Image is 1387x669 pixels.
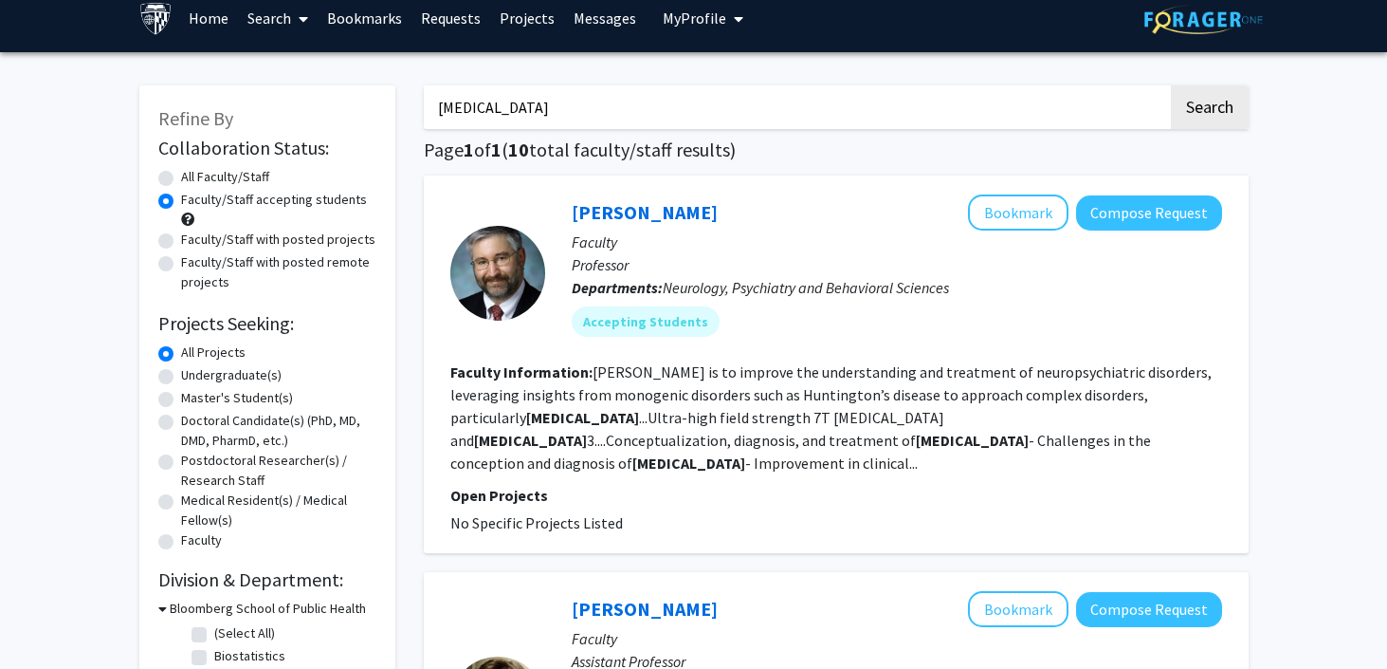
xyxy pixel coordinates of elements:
[526,408,639,427] b: [MEDICAL_DATA]
[916,431,1029,450] b: [MEDICAL_DATA]
[450,362,593,381] b: Faculty Information:
[158,312,376,335] h2: Projects Seeking:
[170,599,366,619] h3: Bloomberg School of Public Health
[181,252,376,292] label: Faculty/Staff with posted remote projects
[491,138,502,161] span: 1
[1076,592,1222,627] button: Compose Request to Lori Jones-Brando
[968,195,1068,231] button: Add Russell Margolis to Bookmarks
[1171,85,1249,129] button: Search
[139,2,173,35] img: Johns Hopkins University Logo
[450,484,1222,507] p: Open Projects
[181,451,376,491] label: Postdoctoral Researcher(s) / Research Staff
[572,200,718,224] a: [PERSON_NAME]
[572,278,663,297] b: Departments:
[158,106,233,130] span: Refine By
[181,388,293,408] label: Master's Student(s)
[572,253,1222,276] p: Professor
[181,190,367,210] label: Faculty/Staff accepting students
[158,137,376,159] h2: Collaboration Status:
[663,9,726,28] span: My Profile
[572,627,1222,650] p: Faculty
[572,307,720,337] mat-chip: Accepting Students
[1076,195,1222,231] button: Compose Request to Russell Margolis
[181,343,246,362] label: All Projects
[214,623,275,643] label: (Select All)
[663,278,949,297] span: Neurology, Psychiatry and Behavioral Sciences
[450,513,623,532] span: No Specific Projects Listed
[464,138,474,161] span: 1
[968,591,1068,627] button: Add Lori Jones-Brando to Bookmarks
[474,431,587,450] b: [MEDICAL_DATA]
[508,138,529,161] span: 10
[424,139,1249,161] h1: Page of ( total faculty/staff results)
[572,597,718,621] a: [PERSON_NAME]
[158,568,376,591] h2: Division & Department:
[450,362,1212,473] fg-read-more: [PERSON_NAME] is to improve the understanding and treatment of neuropsychiatric disorders, levera...
[14,584,81,655] iframe: Chat
[424,85,1168,129] input: Search Keywords
[181,530,222,550] label: Faculty
[214,646,285,666] label: Biostatistics
[572,231,1222,253] p: Faculty
[181,167,269,187] label: All Faculty/Staff
[1144,5,1263,34] img: ForagerOne Logo
[181,230,375,250] label: Faculty/Staff with posted projects
[181,411,376,451] label: Doctoral Candidate(s) (PhD, MD, DMD, PharmD, etc.)
[181,491,376,530] label: Medical Resident(s) / Medical Fellow(s)
[181,365,282,385] label: Undergraduate(s)
[632,454,745,473] b: [MEDICAL_DATA]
